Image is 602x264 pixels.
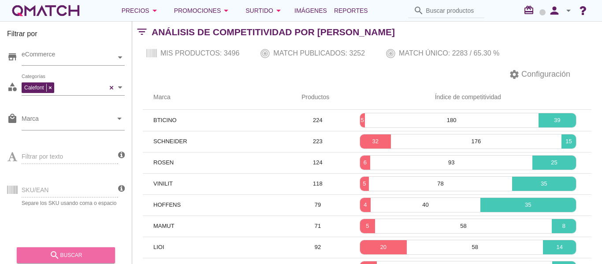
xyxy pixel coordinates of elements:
[291,173,344,194] td: 118
[221,5,231,16] i: arrow_drop_down
[369,179,512,188] p: 78
[291,237,344,258] td: 92
[546,4,563,17] i: person
[365,116,539,125] p: 180
[407,243,543,252] p: 58
[115,2,167,19] button: Precios
[174,5,232,16] div: Promociones
[413,5,424,16] i: search
[360,137,391,146] p: 32
[294,5,327,16] span: Imágenes
[375,222,552,231] p: 58
[360,116,365,125] p: 5
[509,69,520,80] i: settings
[7,52,18,62] i: store
[167,2,239,19] button: Promociones
[561,137,576,146] p: 15
[143,85,291,110] th: Marca: Not sorted.
[291,2,331,19] a: Imágenes
[7,113,18,124] i: local_mall
[543,243,576,252] p: 14
[331,2,372,19] a: Reportes
[334,5,368,16] span: Reportes
[563,5,574,16] i: arrow_drop_down
[11,2,81,19] a: white-qmatch-logo
[345,85,591,110] th: Índice de competitividad: Not sorted.
[502,67,577,82] button: Configuración
[153,159,174,166] span: ROSEN
[238,2,291,19] button: Surtido
[520,68,570,80] span: Configuración
[107,80,116,95] div: Clear all
[371,201,480,209] p: 40
[245,5,284,16] div: Surtido
[17,247,115,263] button: buscar
[291,110,344,131] td: 224
[153,244,164,250] span: LIOI
[114,113,125,124] i: arrow_drop_down
[152,25,395,39] h2: Análisis de competitividad por [PERSON_NAME]
[360,201,371,209] p: 4
[291,194,344,216] td: 79
[291,131,344,152] td: 223
[273,5,284,16] i: arrow_drop_down
[552,222,576,231] p: 8
[122,5,160,16] div: Precios
[360,158,371,167] p: 6
[153,201,181,208] span: HOFFENS
[360,243,407,252] p: 20
[291,152,344,173] td: 124
[512,179,576,188] p: 35
[7,29,125,43] h3: Filtrar por
[153,138,187,145] span: SCHNEIDER
[153,117,177,123] span: BTICINO
[153,180,173,187] span: VINILIT
[24,250,108,260] div: buscar
[391,137,561,146] p: 176
[22,84,46,92] span: Calefont
[291,216,344,237] td: 71
[360,179,369,188] p: 5
[149,5,160,16] i: arrow_drop_down
[532,158,576,167] p: 25
[539,116,576,125] p: 39
[426,4,479,18] input: Buscar productos
[360,222,375,231] p: 5
[49,250,60,260] i: search
[480,201,576,209] p: 35
[291,85,344,110] th: Productos: Not sorted.
[153,223,175,229] span: MAMUT
[7,82,18,92] i: category
[524,5,538,15] i: redeem
[370,158,532,167] p: 93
